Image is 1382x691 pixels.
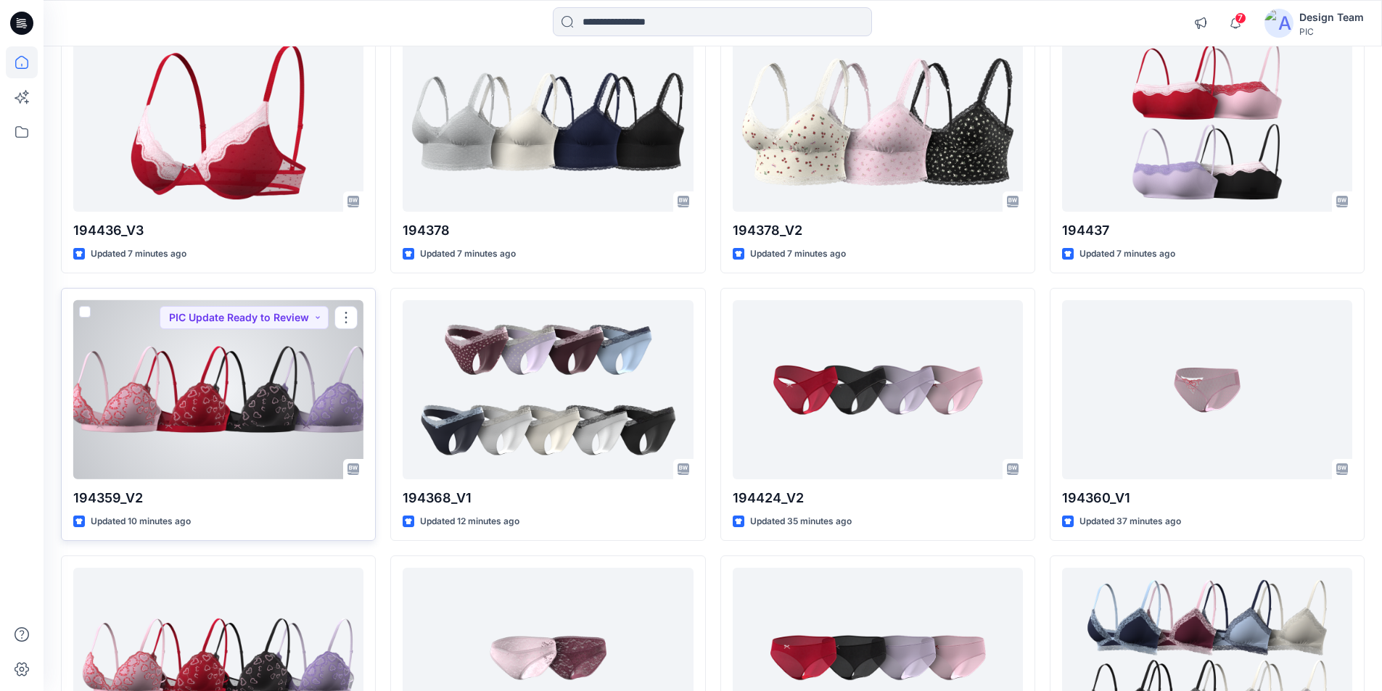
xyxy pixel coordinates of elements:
[1079,247,1175,262] p: Updated 7 minutes ago
[733,33,1023,212] a: 194378_V2
[91,247,186,262] p: Updated 7 minutes ago
[1062,488,1352,508] p: 194360_V1
[750,247,846,262] p: Updated 7 minutes ago
[1062,220,1352,241] p: 194437
[1062,300,1352,479] a: 194360_V1
[403,220,693,241] p: 194378
[403,300,693,479] a: 194368_V1
[73,300,363,479] a: 194359_V2
[1062,33,1352,212] a: 194437
[73,220,363,241] p: 194436_V3
[1264,9,1293,38] img: avatar
[91,514,191,529] p: Updated 10 minutes ago
[1079,514,1181,529] p: Updated 37 minutes ago
[1299,26,1364,37] div: PIC
[750,514,852,529] p: Updated 35 minutes ago
[1299,9,1364,26] div: Design Team
[1235,12,1246,24] span: 7
[73,33,363,212] a: 194436_V3
[420,514,519,529] p: Updated 12 minutes ago
[403,33,693,212] a: 194378
[420,247,516,262] p: Updated 7 minutes ago
[733,220,1023,241] p: 194378_V2
[403,488,693,508] p: 194368_V1
[73,488,363,508] p: 194359_V2
[733,300,1023,479] a: 194424_V2
[733,488,1023,508] p: 194424_V2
